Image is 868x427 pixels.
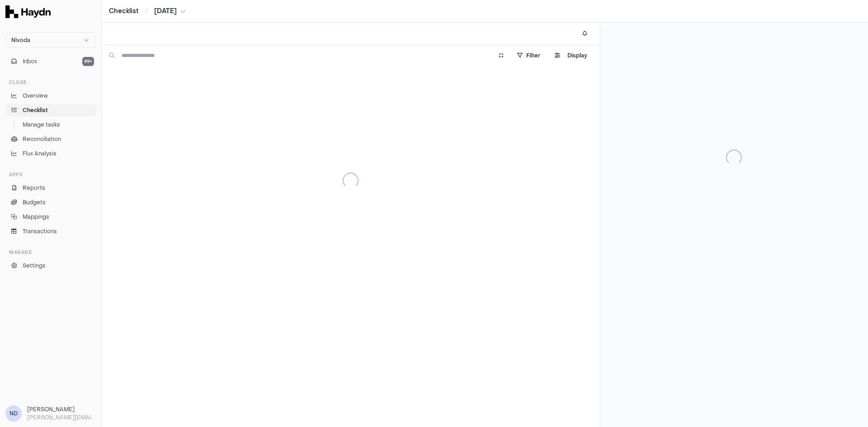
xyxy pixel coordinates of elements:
[23,106,48,114] span: Checklist
[5,55,96,68] button: Inbox99+
[23,227,57,235] span: Transactions
[549,48,593,63] button: Display
[23,121,60,129] span: Manage tasks
[5,196,96,209] a: Budgets
[5,211,96,223] a: Mappings
[109,7,139,16] a: Checklist
[5,245,96,259] div: Manage
[11,37,30,44] span: Nivoda
[5,133,96,145] a: Reconciliation
[143,6,150,15] span: /
[154,7,186,16] button: [DATE]
[5,75,96,89] div: Close
[5,225,96,238] a: Transactions
[5,33,96,48] button: Nivoda
[5,89,96,102] a: Overview
[23,57,37,66] span: Inbox
[5,167,96,182] div: Apps
[5,118,96,131] a: Manage tasks
[23,262,46,270] span: Settings
[27,405,96,413] h3: [PERSON_NAME]
[109,7,186,16] nav: breadcrumb
[23,184,45,192] span: Reports
[27,413,96,422] p: [PERSON_NAME][EMAIL_ADDRESS][DOMAIN_NAME]
[154,7,177,16] span: [DATE]
[23,198,46,206] span: Budgets
[5,259,96,272] a: Settings
[23,150,57,158] span: Flux Analysis
[23,92,48,100] span: Overview
[23,213,49,221] span: Mappings
[5,147,96,160] a: Flux Analysis
[5,5,51,18] img: Haydn Logo
[23,135,61,143] span: Reconciliation
[5,405,22,422] span: ND
[5,182,96,194] a: Reports
[512,48,546,63] button: Filter
[5,104,96,117] a: Checklist
[526,52,540,59] span: Filter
